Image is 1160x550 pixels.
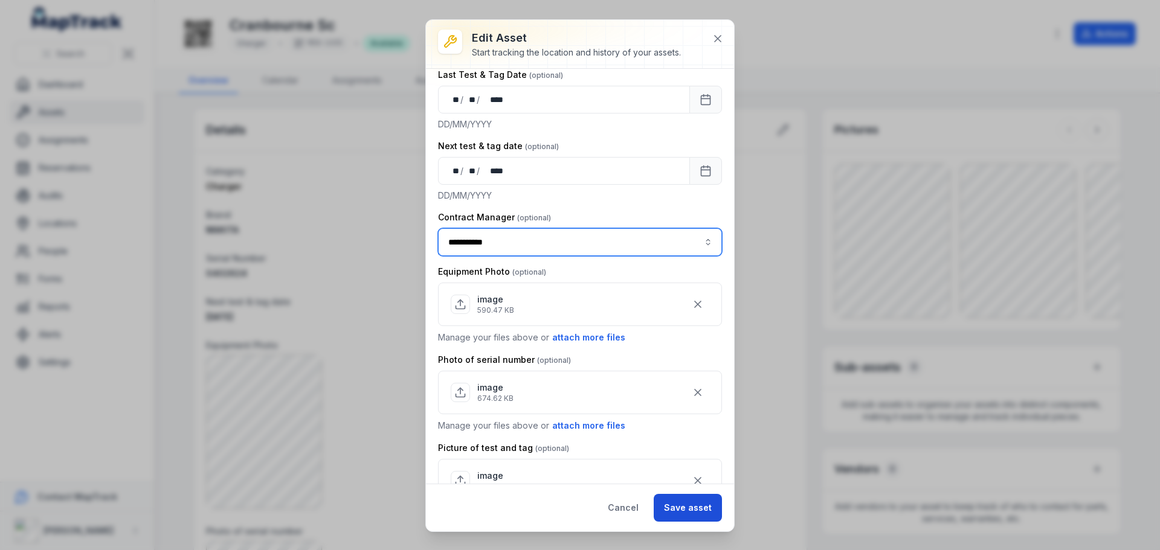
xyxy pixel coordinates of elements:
[465,165,477,177] div: month,
[465,94,477,106] div: month,
[477,94,481,106] div: /
[438,228,722,256] input: asset-edit:cf[3efdffd9-f055-49d9-9a65-0e9f08d77abc]-label
[477,382,514,394] p: image
[654,494,722,522] button: Save asset
[438,266,546,278] label: Equipment Photo
[472,46,681,59] div: Start tracking the location and history of your assets.
[438,442,569,454] label: Picture of test and tag
[481,94,504,106] div: year,
[438,331,722,344] p: Manage your files above or
[477,305,514,315] p: 590.47 KB
[477,482,514,491] p: 560.72 KB
[477,470,514,482] p: image
[438,69,563,81] label: Last Test & Tag Date
[477,394,514,403] p: 674.62 KB
[477,293,514,305] p: image
[438,419,722,432] p: Manage your files above or
[689,157,722,185] button: Calendar
[448,94,460,106] div: day,
[552,419,626,432] button: attach more files
[448,165,460,177] div: day,
[438,118,722,130] p: DD/MM/YYYY
[598,494,649,522] button: Cancel
[689,86,722,114] button: Calendar
[481,165,504,177] div: year,
[438,140,559,152] label: Next test & tag date
[552,331,626,344] button: attach more files
[438,354,571,366] label: Photo of serial number
[438,211,551,223] label: Contract Manager
[460,94,465,106] div: /
[460,165,465,177] div: /
[438,190,722,202] p: DD/MM/YYYY
[477,165,481,177] div: /
[472,30,681,46] h3: Edit asset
